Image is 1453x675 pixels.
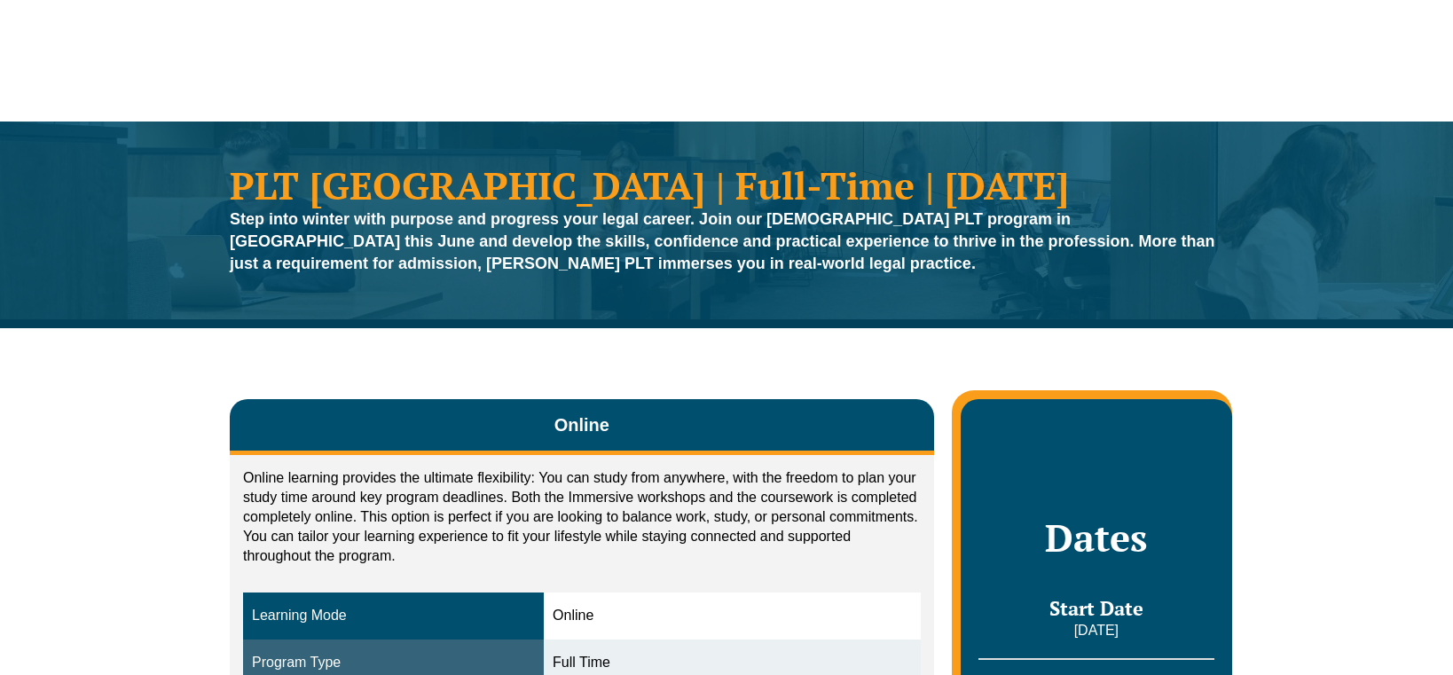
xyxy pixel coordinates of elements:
p: [DATE] [978,621,1214,640]
div: Program Type [252,653,535,673]
div: Online [553,606,912,626]
span: Online [554,412,609,437]
h1: PLT [GEOGRAPHIC_DATA] | Full-Time | [DATE] [230,166,1223,204]
span: Start Date [1049,595,1143,621]
div: Full Time [553,653,912,673]
p: Online learning provides the ultimate flexibility: You can study from anywhere, with the freedom ... [243,468,921,566]
strong: Step into winter with purpose and progress your legal career. Join our [DEMOGRAPHIC_DATA] PLT pro... [230,210,1215,272]
div: Learning Mode [252,606,535,626]
h2: Dates [978,515,1214,560]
